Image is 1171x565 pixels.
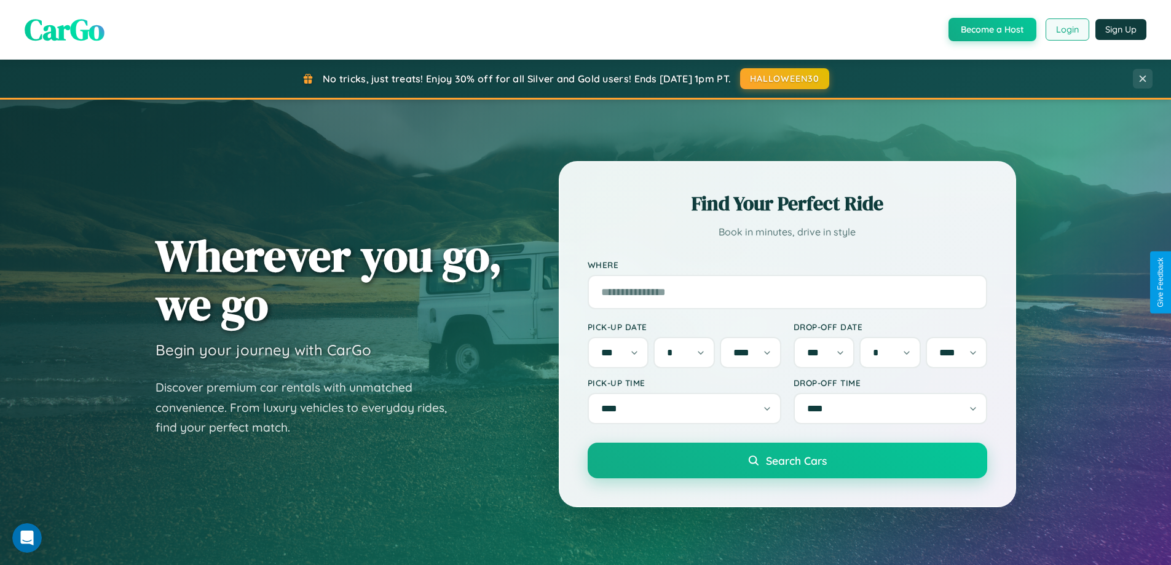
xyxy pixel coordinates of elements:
[588,322,781,332] label: Pick-up Date
[1156,258,1165,307] div: Give Feedback
[12,523,42,553] iframe: Intercom live chat
[323,73,731,85] span: No tricks, just treats! Enjoy 30% off for all Silver and Gold users! Ends [DATE] 1pm PT.
[588,377,781,388] label: Pick-up Time
[1095,19,1146,40] button: Sign Up
[156,341,371,359] h3: Begin your journey with CarGo
[766,454,827,467] span: Search Cars
[794,322,987,332] label: Drop-off Date
[588,190,987,217] h2: Find Your Perfect Ride
[156,231,502,328] h1: Wherever you go, we go
[948,18,1036,41] button: Become a Host
[588,259,987,270] label: Where
[740,68,829,89] button: HALLOWEEN30
[588,443,987,478] button: Search Cars
[794,377,987,388] label: Drop-off Time
[156,377,463,438] p: Discover premium car rentals with unmatched convenience. From luxury vehicles to everyday rides, ...
[25,9,104,50] span: CarGo
[588,223,987,241] p: Book in minutes, drive in style
[1046,18,1089,41] button: Login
